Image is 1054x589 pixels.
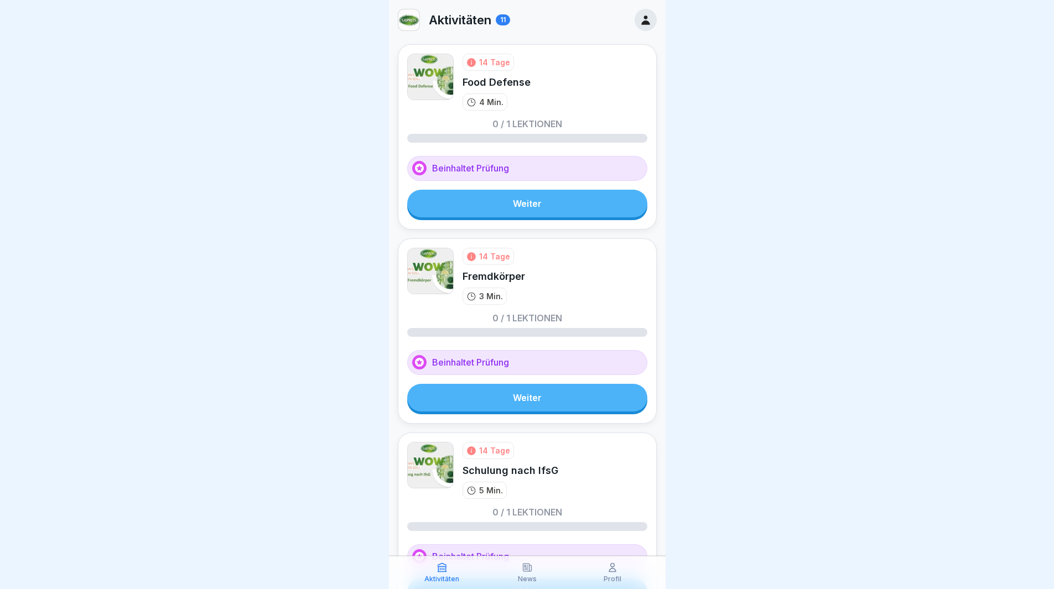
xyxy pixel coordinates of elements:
a: Weiter [407,190,647,217]
div: 14 Tage [479,445,510,456]
div: 11 [496,14,510,25]
p: 0 / 1 Lektionen [492,314,562,322]
img: tkgbk1fn8zp48wne4tjen41h.png [407,248,454,294]
p: 5 Min. [479,484,503,496]
p: News [518,575,537,583]
div: Beinhaltet Prüfung [407,156,647,181]
div: Beinhaltet Prüfung [407,350,647,375]
p: 0 / 1 Lektionen [492,508,562,517]
p: 4 Min. [479,96,503,108]
img: kf7i1i887rzam0di2wc6oekd.png [398,9,419,30]
img: b09us41hredzt9sfzsl3gafq.png [407,54,454,100]
p: Aktivitäten [429,13,491,27]
img: gws61i47o4mae1p22ztlfgxa.png [407,442,454,488]
div: Beinhaltet Prüfung [407,544,647,569]
a: Weiter [407,384,647,411]
div: 14 Tage [479,251,510,262]
div: Food Defense [463,75,531,89]
div: Schulung nach IfsG [463,463,558,477]
div: 14 Tage [479,56,510,68]
p: 0 / 1 Lektionen [492,119,562,128]
p: Aktivitäten [424,575,459,583]
p: 3 Min. [479,290,503,302]
div: Fremdkörper [463,269,525,283]
p: Profil [604,575,621,583]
